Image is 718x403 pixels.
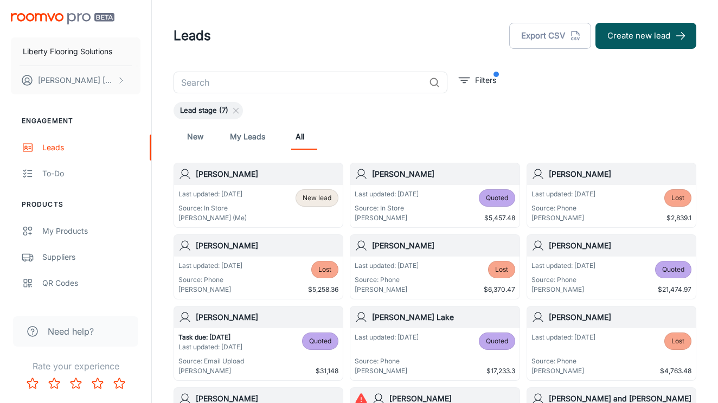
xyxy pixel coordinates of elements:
p: [PERSON_NAME] [178,285,242,295]
p: Last updated: [DATE] [355,332,419,342]
span: $5,258.36 [308,285,338,295]
p: Last updated: [DATE] [531,332,595,342]
a: [PERSON_NAME]Last updated: [DATE]Source: In Store[PERSON_NAME] (Me)New lead [174,163,343,228]
p: Filters [475,74,496,86]
div: Leads [42,142,140,153]
p: Last updated: [DATE] [531,189,595,199]
div: To-do [42,168,140,180]
span: $6,370.47 [484,285,515,295]
h6: [PERSON_NAME] [196,240,338,252]
p: Source: Phone [531,203,595,213]
p: Last updated: [DATE] [178,189,247,199]
img: Roomvo PRO Beta [11,13,114,24]
span: $17,233.3 [486,366,515,376]
div: Lead stage (7) [174,102,243,119]
a: [PERSON_NAME]Last updated: [DATE]Source: Phone[PERSON_NAME]Lost$5,258.36 [174,234,343,299]
p: [PERSON_NAME] (Me) [178,213,247,223]
a: [PERSON_NAME]Last updated: [DATE]Source: In Store[PERSON_NAME]Quoted$5,457.48 [350,163,520,228]
h6: [PERSON_NAME] [549,240,691,252]
p: Last updated: [DATE] [355,261,419,271]
a: [PERSON_NAME]Last updated: [DATE]Source: Phone[PERSON_NAME]Lost$2,839.1 [527,163,696,228]
h6: [PERSON_NAME] [372,168,515,180]
span: New lead [303,193,331,203]
p: [PERSON_NAME] [355,366,419,376]
button: Liberty Flooring Solutions [11,37,140,66]
button: [PERSON_NAME] [PERSON_NAME] [11,66,140,94]
p: [PERSON_NAME] [PERSON_NAME] [38,74,114,86]
span: $21,474.97 [658,285,691,295]
span: Lost [318,265,331,274]
button: Rate 5 star [108,373,130,394]
p: Last updated: [DATE] [355,189,419,199]
p: Source: Phone [531,275,595,285]
div: Suppliers [42,251,140,263]
p: [PERSON_NAME] [531,213,595,223]
button: Export CSV [509,23,591,49]
span: Lost [495,265,508,274]
p: Last updated: [DATE] [531,261,595,271]
p: Liberty Flooring Solutions [23,46,112,57]
h6: [PERSON_NAME] [196,168,338,180]
span: $5,457.48 [484,213,515,223]
button: Create new lead [595,23,696,49]
button: Rate 3 star [65,373,87,394]
p: Source: Phone [355,275,419,285]
a: All [287,124,313,150]
p: [PERSON_NAME] [178,366,244,376]
div: QR Codes [42,277,140,289]
span: Quoted [486,336,508,346]
a: New [182,124,208,150]
span: Quoted [662,265,684,274]
p: Source: In Store [355,203,419,213]
span: Lost [671,193,684,203]
p: Source: In Store [178,203,247,213]
h6: [PERSON_NAME] [196,311,338,323]
a: My Leads [230,124,265,150]
h1: Leads [174,26,211,46]
p: [PERSON_NAME] [355,213,419,223]
button: Rate 2 star [43,373,65,394]
a: [PERSON_NAME]Task due: [DATE]Last updated: [DATE]Source: Email Upload[PERSON_NAME]Quoted$31,148 [174,306,343,381]
h6: [PERSON_NAME] [549,311,691,323]
p: [PERSON_NAME] [531,366,595,376]
span: Quoted [486,193,508,203]
button: filter [456,72,499,89]
span: Lead stage (7) [174,105,235,116]
input: Search [174,72,425,93]
button: Rate 1 star [22,373,43,394]
span: Quoted [309,336,331,346]
span: Need help? [48,325,94,338]
p: Rate your experience [9,360,143,373]
span: $2,839.1 [666,213,691,223]
p: Source: Email Upload [178,356,244,366]
h6: [PERSON_NAME] [549,168,691,180]
p: Last updated: [DATE] [178,261,242,271]
p: Last updated: [DATE] [178,342,244,352]
p: Task due: [DATE] [178,332,244,342]
a: [PERSON_NAME]Last updated: [DATE]Source: Phone[PERSON_NAME]Lost$4,763.48 [527,306,696,381]
a: [PERSON_NAME]Last updated: [DATE]Source: Phone[PERSON_NAME]Quoted$21,474.97 [527,234,696,299]
a: [PERSON_NAME] LakeLast updated: [DATE]Source: Phone[PERSON_NAME]Quoted$17,233.3 [350,306,520,381]
h6: [PERSON_NAME] Lake [372,311,515,323]
a: [PERSON_NAME]Last updated: [DATE]Source: Phone[PERSON_NAME]Lost$6,370.47 [350,234,520,299]
p: Source: Phone [531,356,595,366]
span: Lost [671,336,684,346]
p: Source: Phone [178,275,242,285]
span: $31,148 [316,366,338,376]
div: My Products [42,225,140,237]
p: [PERSON_NAME] [531,285,595,295]
p: Source: Phone [355,356,419,366]
p: [PERSON_NAME] [355,285,419,295]
button: Rate 4 star [87,373,108,394]
span: $4,763.48 [660,366,691,376]
h6: [PERSON_NAME] [372,240,515,252]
